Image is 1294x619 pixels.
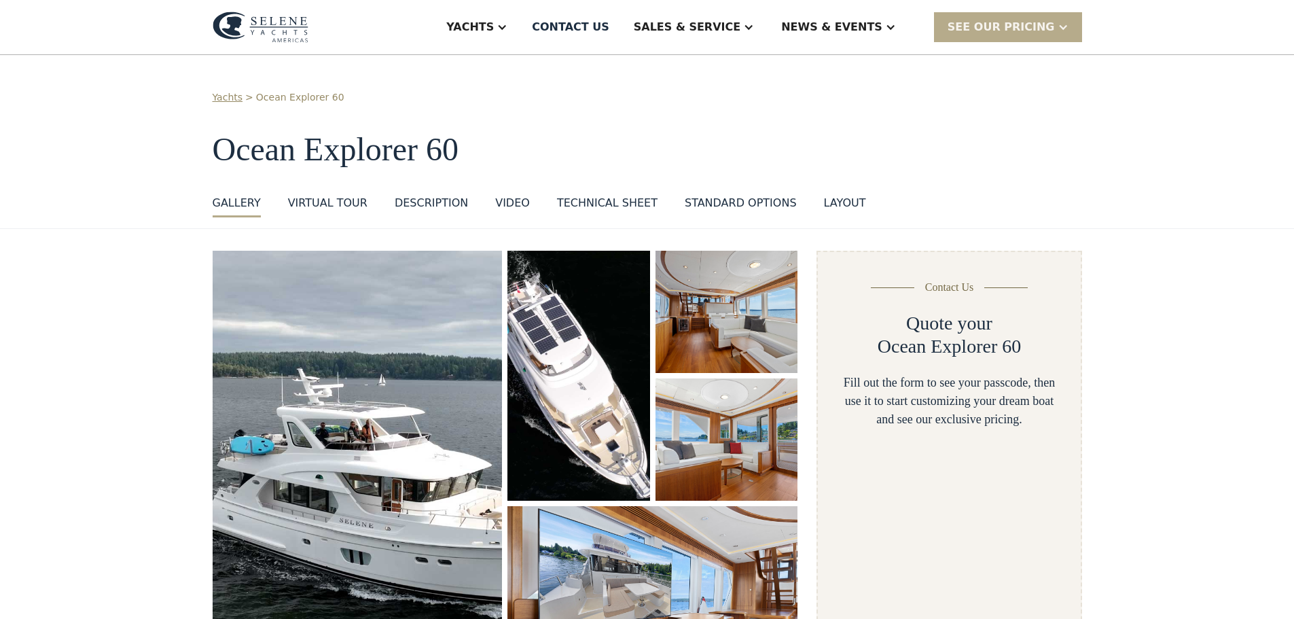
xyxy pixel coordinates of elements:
[507,251,649,501] a: open lightbox
[906,312,992,335] h2: Quote your
[781,19,882,35] div: News & EVENTS
[685,195,797,211] div: standard options
[213,90,243,105] a: Yachts
[878,335,1021,358] h2: Ocean Explorer 60
[634,19,740,35] div: Sales & Service
[655,378,798,501] a: open lightbox
[557,195,658,211] div: Technical sheet
[256,90,344,105] a: Ocean Explorer 60
[245,90,253,105] div: >
[557,195,658,217] a: Technical sheet
[495,195,530,217] a: VIDEO
[213,132,1082,168] h1: Ocean Explorer 60
[824,195,866,211] div: layout
[213,195,261,211] div: GALLERY
[824,195,866,217] a: layout
[685,195,797,217] a: standard options
[655,251,798,373] a: open lightbox
[395,195,468,211] div: DESCRIPTION
[395,195,468,217] a: DESCRIPTION
[213,12,308,43] img: logo
[446,19,494,35] div: Yachts
[532,19,609,35] div: Contact US
[925,279,974,296] div: Contact Us
[288,195,367,217] a: VIRTUAL TOUR
[840,374,1058,429] div: Fill out the form to see your passcode, then use it to start customizing your dream boat and see ...
[213,195,261,217] a: GALLERY
[288,195,367,211] div: VIRTUAL TOUR
[934,12,1082,41] div: SEE Our Pricing
[495,195,530,211] div: VIDEO
[948,19,1055,35] div: SEE Our Pricing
